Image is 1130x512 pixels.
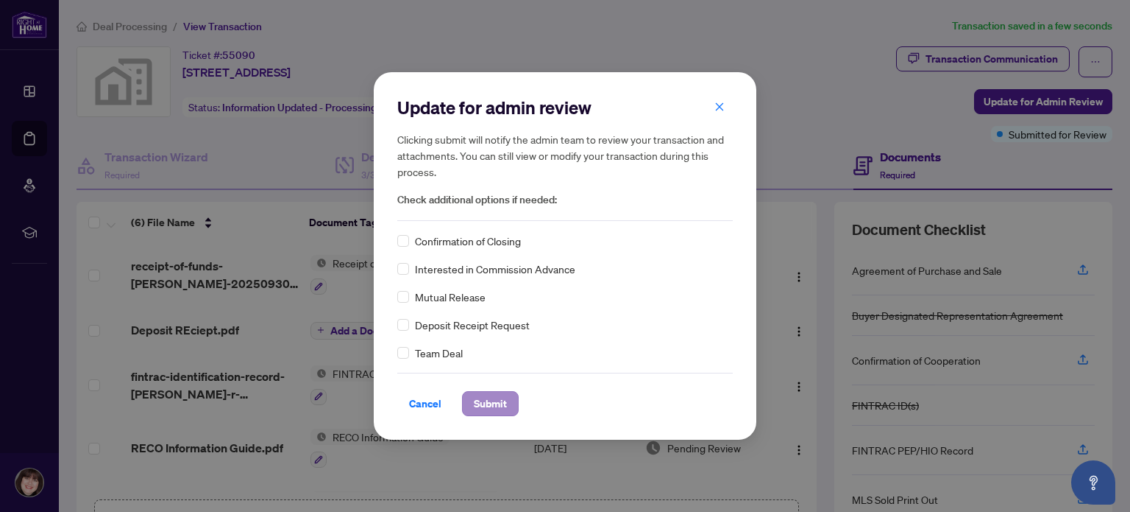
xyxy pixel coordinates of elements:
[714,102,725,112] span: close
[409,392,441,415] span: Cancel
[474,392,507,415] span: Submit
[397,192,733,208] span: Check additional options if needed:
[397,131,733,180] h5: Clicking submit will notify the admin team to review your transaction and attachments. You can st...
[415,233,521,249] span: Confirmation of Closing
[397,96,733,119] h2: Update for admin review
[415,289,486,305] span: Mutual Release
[1071,460,1115,505] button: Open asap
[415,261,575,277] span: Interested in Commission Advance
[462,391,519,416] button: Submit
[415,345,463,361] span: Team Deal
[397,391,453,416] button: Cancel
[415,317,530,333] span: Deposit Receipt Request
